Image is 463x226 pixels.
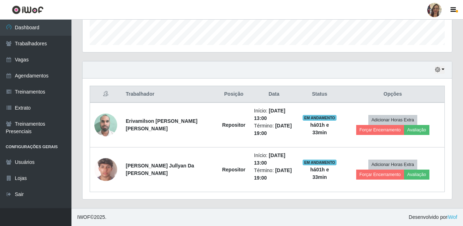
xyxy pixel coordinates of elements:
[218,86,250,103] th: Posição
[356,170,404,180] button: Forçar Encerramento
[254,152,294,167] li: Início:
[77,214,90,220] span: IWOF
[94,149,117,190] img: 1758025525824.jpeg
[254,122,294,137] li: Término:
[126,163,194,176] strong: [PERSON_NAME] Jullyan Da [PERSON_NAME]
[368,115,417,125] button: Adicionar Horas Extra
[77,214,106,221] span: © 2025 .
[126,118,198,131] strong: Erivamilson [PERSON_NAME] [PERSON_NAME]
[254,152,285,166] time: [DATE] 13:00
[356,125,404,135] button: Forçar Encerramento
[121,86,218,103] th: Trabalhador
[409,214,457,221] span: Desenvolvido por
[368,160,417,170] button: Adicionar Horas Extra
[404,170,429,180] button: Avaliação
[303,160,337,165] span: EM ANDAMENTO
[254,107,294,122] li: Início:
[12,5,44,14] img: CoreUI Logo
[303,115,337,121] span: EM ANDAMENTO
[222,167,245,172] strong: Repositor
[310,122,329,135] strong: há 01 h e 33 min
[94,110,117,140] img: 1751466407656.jpeg
[310,167,329,180] strong: há 01 h e 33 min
[254,167,294,182] li: Término:
[250,86,298,103] th: Data
[341,86,445,103] th: Opções
[404,125,429,135] button: Avaliação
[447,214,457,220] a: iWof
[222,122,245,128] strong: Repositor
[298,86,341,103] th: Status
[254,108,285,121] time: [DATE] 13:00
